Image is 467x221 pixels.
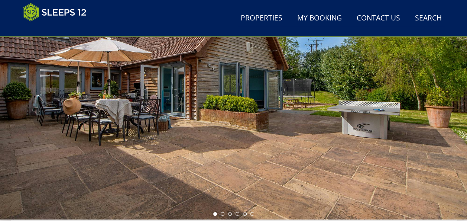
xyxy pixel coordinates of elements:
img: Sleeps 12 [23,3,87,22]
iframe: Customer reviews powered by Trustpilot [19,26,97,32]
a: Search [412,10,445,27]
a: My Booking [294,10,345,27]
a: Properties [238,10,285,27]
a: Contact Us [354,10,403,27]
